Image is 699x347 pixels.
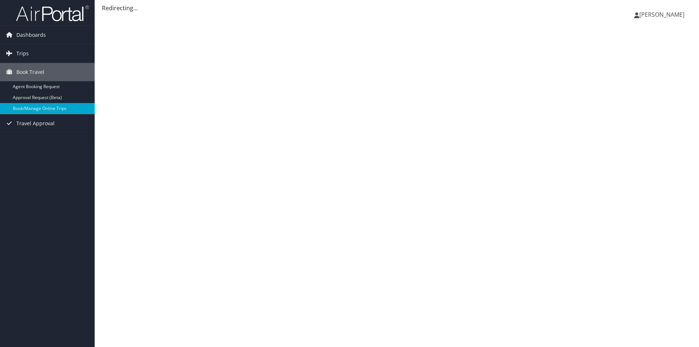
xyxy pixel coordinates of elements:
[16,114,55,133] span: Travel Approval
[634,4,692,25] a: [PERSON_NAME]
[639,11,684,19] span: [PERSON_NAME]
[16,44,29,63] span: Trips
[16,26,46,44] span: Dashboards
[16,63,44,81] span: Book Travel
[102,4,692,12] div: Redirecting...
[16,5,89,22] img: airportal-logo.png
